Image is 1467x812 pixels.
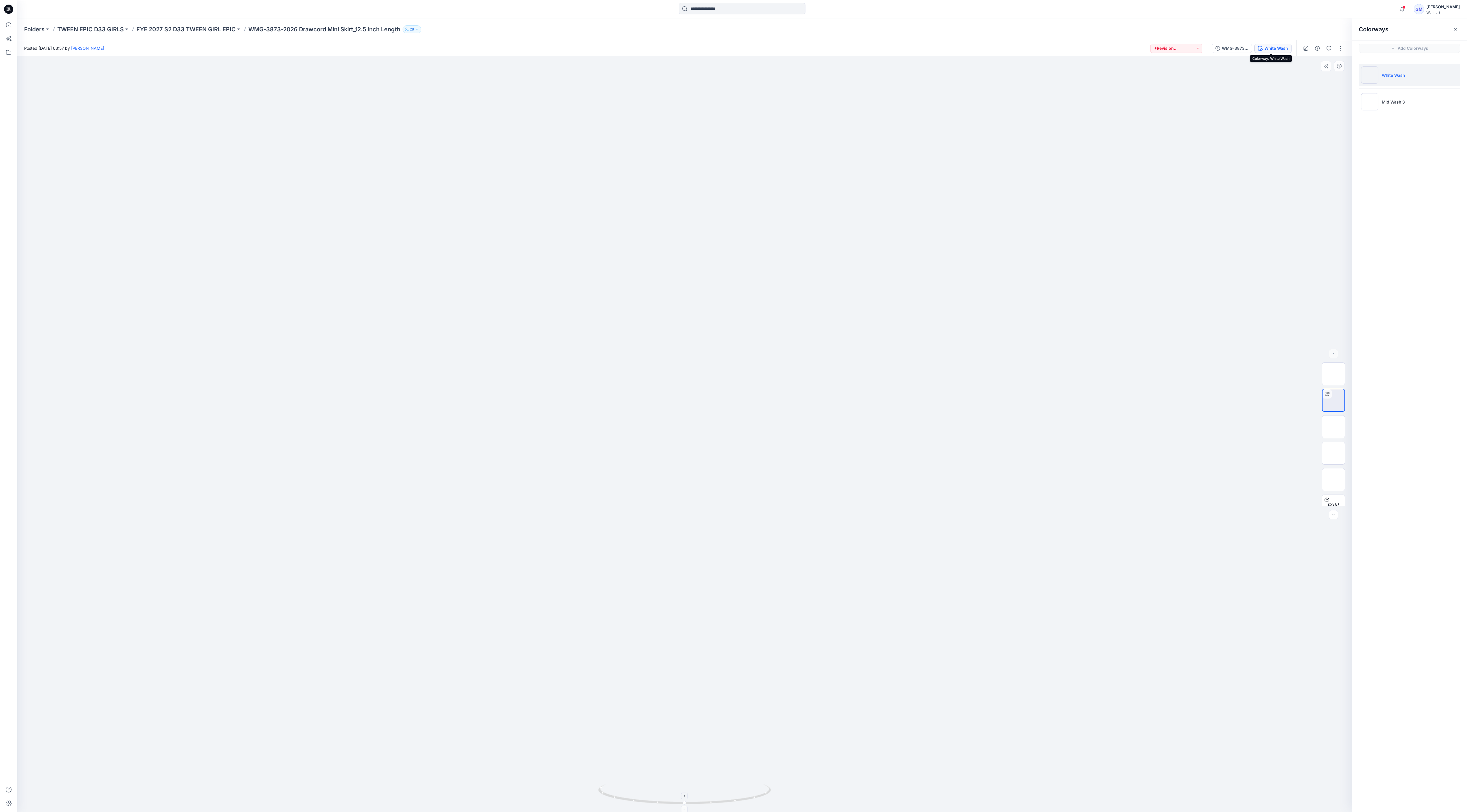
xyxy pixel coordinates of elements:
[71,46,104,51] a: [PERSON_NAME]
[24,45,104,51] span: Posted [DATE] 03:57 by
[403,25,421,33] button: 28
[1361,93,1378,110] img: Mid Wash 3
[1222,45,1248,51] div: WMG-3873-2026_Rev4_Drawcord Mini Skirt_Full Colorway
[57,25,124,33] a: TWEEN EPIC D33 GIRLS
[1382,99,1405,105] p: Mid Wash 3
[24,25,45,33] a: Folders
[136,25,236,33] a: FYE 2027 S2 D33 TWEEN GIRL EPIC
[1328,501,1339,511] span: BW
[1414,4,1424,14] div: GM
[1361,66,1378,84] img: White Wash
[1313,44,1322,53] button: Details
[1264,45,1288,51] div: White Wash
[1382,72,1405,78] p: White Wash
[1254,44,1292,53] button: White Wash
[1426,3,1460,10] div: [PERSON_NAME]
[410,26,414,32] p: 28
[1212,44,1252,53] button: WMG-3873-2026_Rev4_Drawcord Mini Skirt_Full Colorway
[1359,26,1388,33] h2: Colorways
[248,25,400,33] p: WMG-3873-2026 Drawcord Mini Skirt_12.5 Inch Length
[1426,10,1460,15] div: Walmart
